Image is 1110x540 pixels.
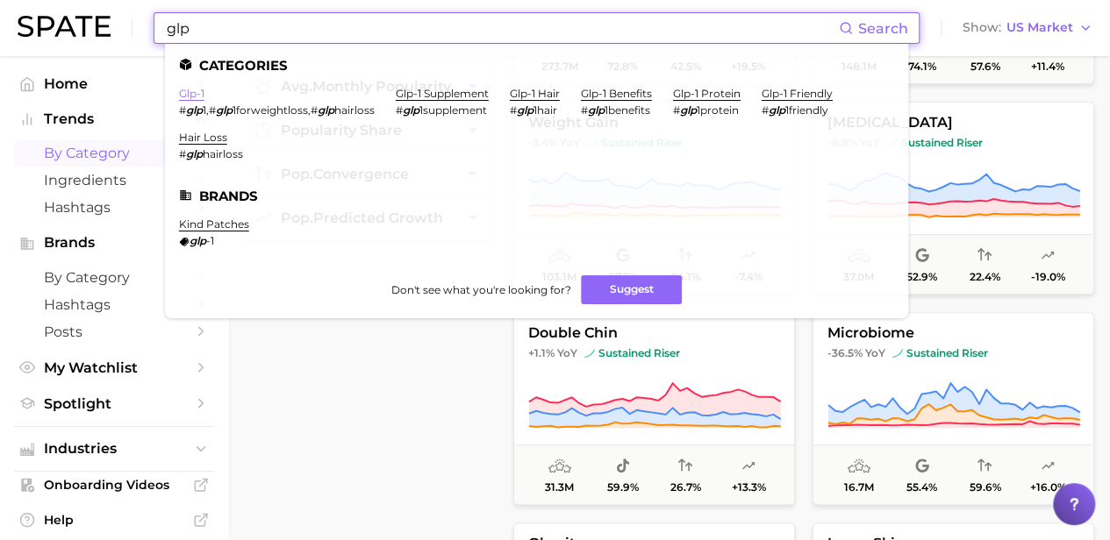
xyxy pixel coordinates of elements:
span: 59.6% [969,481,1000,494]
span: # [311,103,318,117]
span: popularity convergence: Medium Convergence [978,456,992,477]
button: Trends [14,106,214,132]
button: [MEDICAL_DATA]-8.8% YoYsustained risersustained riser37.0m52.9%22.4%-19.0% [813,102,1094,295]
span: 1 [203,103,206,117]
a: glp-1 [179,87,204,100]
span: sustained riser [887,136,983,150]
span: double chin [514,325,794,341]
em: glp [403,103,419,117]
span: 1forweightloss [233,103,308,117]
span: -1 [206,234,214,247]
span: My Watchlist [44,359,184,376]
span: Show [963,23,1001,32]
button: ShowUS Market [958,17,1097,39]
span: Spotlight [44,395,184,412]
span: Ingredients [44,172,184,188]
span: # [510,103,517,117]
a: Spotlight [14,390,214,417]
em: glp [186,147,203,160]
span: Onboarding Videos [44,477,184,493]
a: Ingredients [14,167,214,194]
span: +13.3% [732,481,766,494]
span: 16.7m [844,481,874,494]
a: Home [14,70,214,97]
span: hairloss [203,147,243,160]
span: 22.4% [970,271,1000,283]
span: sustained riser [584,346,680,360]
span: by Category [44,145,184,161]
img: SPATE [18,16,111,37]
span: Don't see what you're looking for? [390,283,570,296]
em: glp [769,103,785,117]
span: # [179,103,186,117]
a: by Category [14,264,214,291]
img: sustained riser [584,348,595,359]
em: glp [680,103,697,117]
span: -19.0% [1031,271,1065,283]
span: -36.5% [827,346,863,359]
span: popularity share: Google [915,245,929,266]
span: +1.1% [528,346,555,359]
a: glp-1 hair [510,87,560,100]
input: Search here for a brand, industry, or ingredient [165,13,839,43]
button: microbiome-36.5% YoYsustained risersustained riser16.7m55.4%59.6%+16.0% [813,312,1094,505]
span: 1protein [697,103,739,117]
span: Help [44,512,184,528]
button: Industries [14,436,214,462]
span: popularity share: TikTok [616,456,630,477]
em: glp [318,103,334,117]
div: , , [179,103,375,117]
span: 1hair [534,103,557,117]
span: 1benefits [605,103,650,117]
a: glp-1 benefits [581,87,652,100]
em: glp [588,103,605,117]
li: Brands [179,188,894,203]
span: hairloss [334,103,375,117]
span: popularity convergence: Low Convergence [678,456,692,477]
span: 31.3m [545,481,574,494]
button: double chin+1.1% YoYsustained risersustained riser31.3m59.9%26.7%+13.3% [513,312,795,505]
span: [MEDICAL_DATA] [813,115,1093,131]
span: US Market [1006,23,1073,32]
span: # [396,103,403,117]
span: YoY [557,346,577,360]
span: popularity convergence: Low Convergence [978,245,992,266]
span: Home [44,75,184,92]
a: hair loss [179,131,227,144]
span: popularity predicted growth: Likely [741,456,756,477]
img: sustained riser [892,348,903,359]
span: 57.6% [970,60,999,73]
button: Brands [14,230,214,256]
span: 74.1% [908,60,936,73]
span: 1friendly [785,103,828,117]
a: Hashtags [14,291,214,318]
span: YoY [865,346,885,360]
span: average monthly popularity: High Popularity [848,456,870,477]
span: 1supplement [419,103,487,117]
a: glp-1 friendly [762,87,833,100]
span: # [179,147,186,160]
span: Posts [44,323,184,340]
a: glp-1 protein [673,87,741,100]
a: by Category [14,139,214,167]
span: average monthly popularity: Very High Popularity [548,456,571,477]
span: popularity share: Google [915,456,929,477]
span: Brands [44,235,184,251]
a: kind patches [179,217,249,231]
a: Help [14,507,214,533]
span: sustained riser [892,346,988,360]
a: glp-1 supplement [396,87,489,100]
em: glp [216,103,233,117]
span: Search [858,20,908,37]
span: # [581,103,588,117]
span: microbiome [813,325,1093,341]
span: # [762,103,769,117]
button: Suggest [581,275,682,304]
span: Industries [44,441,184,457]
span: popularity predicted growth: Uncertain [1041,245,1055,266]
span: # [209,103,216,117]
span: 26.7% [670,481,701,494]
span: Hashtags [44,199,184,216]
a: Posts [14,318,214,345]
a: Hashtags [14,194,214,221]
